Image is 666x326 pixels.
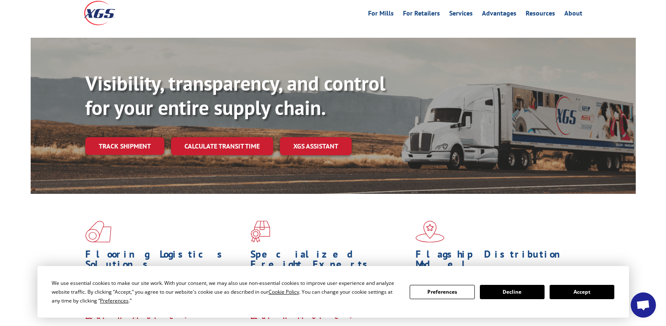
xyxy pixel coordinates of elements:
a: About [564,10,582,19]
a: Resources [526,10,555,19]
a: Learn More > [85,311,190,321]
button: Accept [550,285,614,299]
a: For Mills [368,10,394,19]
a: Services [449,10,473,19]
h1: Flagship Distribution Model [416,249,574,274]
a: XGS ASSISTANT [280,137,352,155]
button: Decline [480,285,545,299]
h1: Flooring Logistics Solutions [85,249,244,274]
div: Open chat [631,292,656,318]
span: Cookie Policy [269,288,299,295]
span: Preferences [100,297,129,304]
a: Track shipment [85,137,164,155]
a: Calculate transit time [171,137,273,155]
b: Visibility, transparency, and control for your entire supply chain. [85,70,385,120]
img: xgs-icon-flagship-distribution-model-red [416,221,445,243]
a: Advantages [482,10,516,19]
button: Preferences [410,285,474,299]
a: Learn More > [250,311,355,321]
div: We use essential cookies to make our site work. With your consent, we may also use non-essential ... [52,279,400,305]
h1: Specialized Freight Experts [250,249,409,274]
a: For Retailers [403,10,440,19]
div: Cookie Consent Prompt [37,266,629,318]
img: xgs-icon-focused-on-flooring-red [250,221,270,243]
img: xgs-icon-total-supply-chain-intelligence-red [85,221,111,243]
